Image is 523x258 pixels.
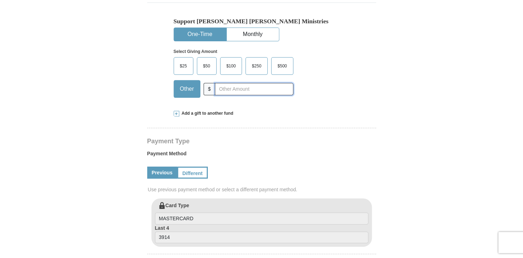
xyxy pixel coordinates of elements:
[174,28,226,41] button: One-Time
[147,150,376,161] label: Payment Method
[215,83,293,95] input: Other Amount
[155,224,368,244] label: Last 4
[204,83,216,95] span: $
[155,212,368,224] input: Card Type
[177,167,208,179] a: Different
[248,61,265,71] span: $250
[147,138,376,144] h4: Payment Type
[148,186,377,193] span: Use previous payment method or select a different payment method.
[155,202,368,224] label: Card Type
[176,61,191,71] span: $25
[174,18,350,25] h5: Support [PERSON_NAME] [PERSON_NAME] Ministries
[274,61,291,71] span: $500
[155,232,368,244] input: Last 4
[200,61,214,71] span: $50
[179,110,234,116] span: Add a gift to another fund
[147,167,177,179] a: Previous
[223,61,239,71] span: $100
[227,28,279,41] button: Monthly
[174,49,217,54] strong: Select Giving Amount
[176,84,198,94] span: Other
